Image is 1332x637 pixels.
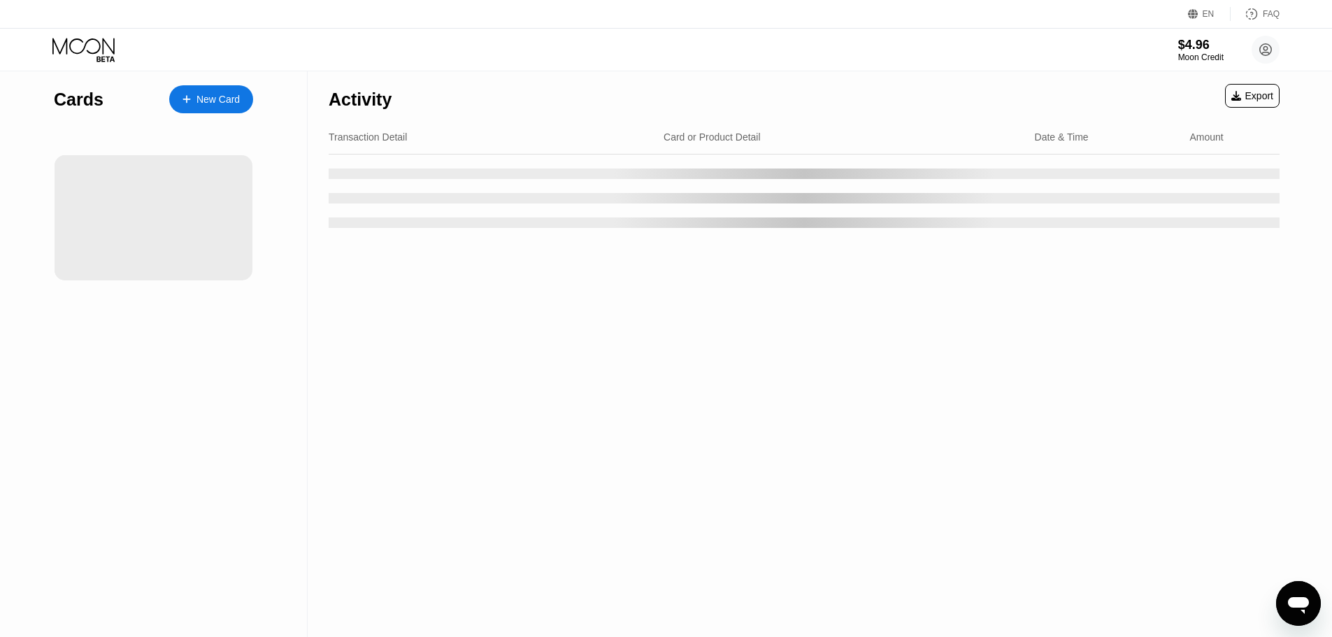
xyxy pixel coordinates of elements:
div: Card or Product Detail [664,131,761,143]
div: Date & Time [1035,131,1089,143]
div: FAQ [1231,7,1280,21]
div: New Card [196,94,240,106]
div: FAQ [1263,9,1280,19]
div: Moon Credit [1178,52,1224,62]
div: EN [1203,9,1215,19]
div: Amount [1189,131,1223,143]
div: $4.96 [1178,38,1224,52]
div: New Card [169,85,253,113]
div: Activity [329,90,392,110]
div: Transaction Detail [329,131,407,143]
div: Cards [54,90,103,110]
div: EN [1188,7,1231,21]
div: Export [1225,84,1280,108]
iframe: Button to launch messaging window [1276,581,1321,626]
div: Export [1231,90,1273,101]
div: $4.96Moon Credit [1178,38,1224,62]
